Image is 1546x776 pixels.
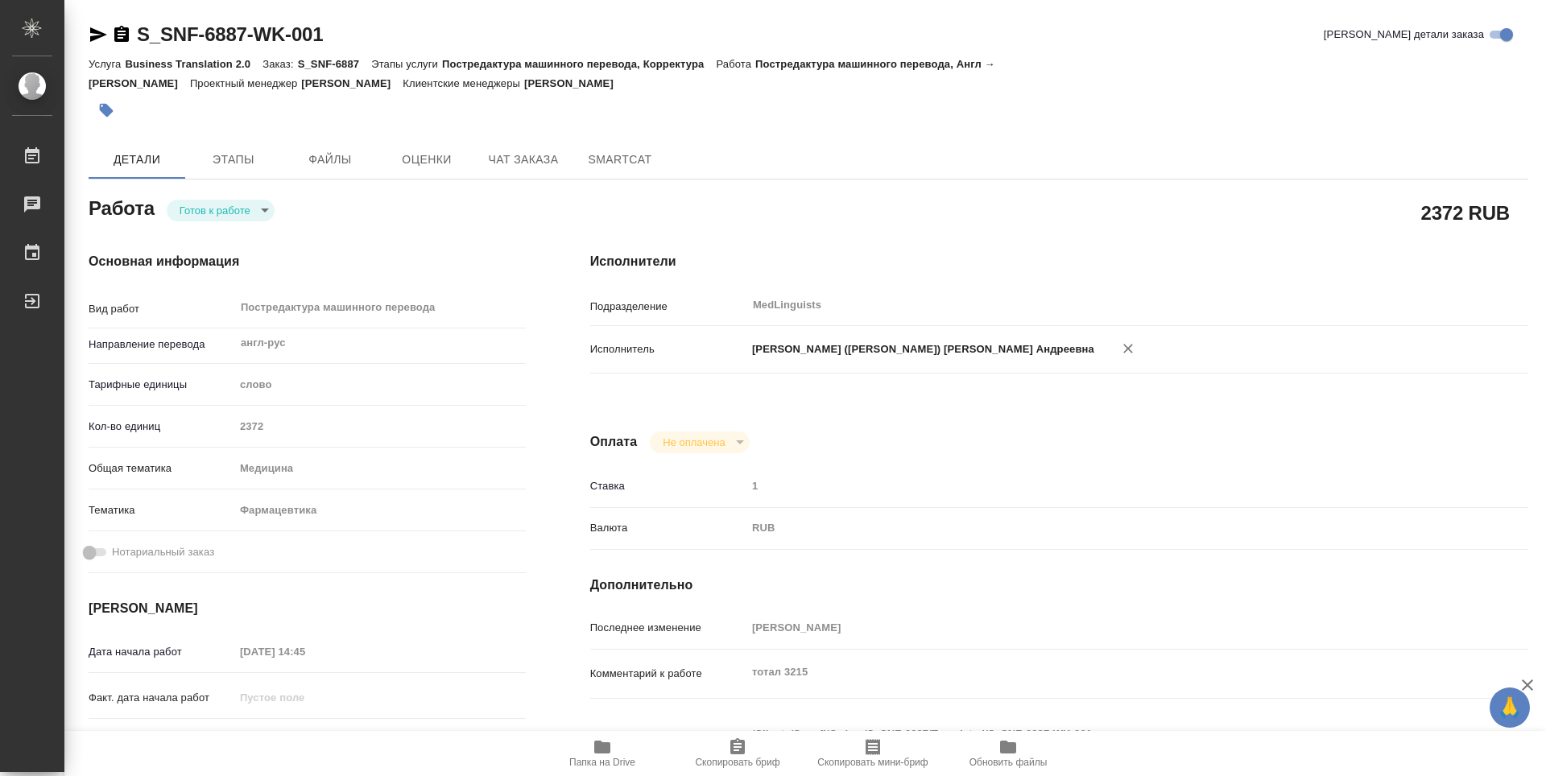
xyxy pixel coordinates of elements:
[298,58,372,70] p: S_SNF-6887
[89,460,234,477] p: Общая тематика
[658,435,730,449] button: Не оплачена
[89,25,108,44] button: Скопировать ссылку для ЯМессенджера
[234,728,375,751] input: Пустое поле
[485,150,562,170] span: Чат заказа
[524,77,626,89] p: [PERSON_NAME]
[817,757,928,768] span: Скопировать мини-бриф
[969,757,1048,768] span: Обновить файлы
[535,731,670,776] button: Папка на Drive
[590,341,746,357] p: Исполнитель
[590,432,638,452] h4: Оплата
[1324,27,1484,43] span: [PERSON_NAME] детали заказа
[89,301,234,317] p: Вид работ
[670,731,805,776] button: Скопировать бриф
[581,150,659,170] span: SmartCat
[89,599,526,618] h4: [PERSON_NAME]
[590,478,746,494] p: Ставка
[137,23,323,45] a: S_SNF-6887-WK-001
[234,686,375,709] input: Пустое поле
[590,620,746,636] p: Последнее изменение
[301,77,403,89] p: [PERSON_NAME]
[746,616,1450,639] input: Пустое поле
[403,77,524,89] p: Клиентские менеджеры
[190,77,301,89] p: Проектный менеджер
[234,415,526,438] input: Пустое поле
[746,658,1450,686] textarea: тотал 3215
[590,728,746,744] p: Путь на drive
[89,690,234,706] p: Факт. дата начала работ
[746,514,1450,542] div: RUB
[590,252,1528,271] h4: Исполнители
[1496,691,1523,724] span: 🙏
[940,731,1076,776] button: Обновить файлы
[650,431,749,453] div: Готов к работе
[1421,199,1510,226] h2: 2372 RUB
[746,474,1450,497] input: Пустое поле
[89,419,234,435] p: Кол-во единиц
[805,731,940,776] button: Скопировать мини-бриф
[89,192,155,221] h2: Работа
[371,58,442,70] p: Этапы услуги
[112,544,214,560] span: Нотариальный заказ
[175,204,255,217] button: Готов к работе
[89,252,526,271] h4: Основная информация
[89,377,234,393] p: Тарифные единицы
[98,150,176,170] span: Детали
[590,299,746,315] p: Подразделение
[195,150,272,170] span: Этапы
[1490,687,1530,728] button: 🙏
[89,58,125,70] p: Услуга
[590,666,746,682] p: Комментарий к работе
[746,341,1094,357] p: [PERSON_NAME] ([PERSON_NAME]) [PERSON_NAME] Андреевна
[234,455,526,482] div: Медицина
[262,58,297,70] p: Заказ:
[746,720,1450,748] textarea: /Clients/Sanofi/Orders/S_SNF-6887/Translated/S_SNF-6887-WK-001
[125,58,262,70] p: Business Translation 2.0
[167,200,275,221] div: Готов к работе
[1110,331,1146,366] button: Удалить исполнителя
[89,644,234,660] p: Дата начала работ
[234,640,375,663] input: Пустое поле
[716,58,755,70] p: Работа
[89,336,234,353] p: Направление перевода
[590,576,1528,595] h4: Дополнительно
[569,757,635,768] span: Папка на Drive
[89,93,124,128] button: Добавить тэг
[388,150,465,170] span: Оценки
[234,371,526,398] div: слово
[234,497,526,524] div: Фармацевтика
[695,757,779,768] span: Скопировать бриф
[89,502,234,518] p: Тематика
[442,58,716,70] p: Постредактура машинного перевода, Корректура
[291,150,369,170] span: Файлы
[590,520,746,536] p: Валюта
[112,25,131,44] button: Скопировать ссылку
